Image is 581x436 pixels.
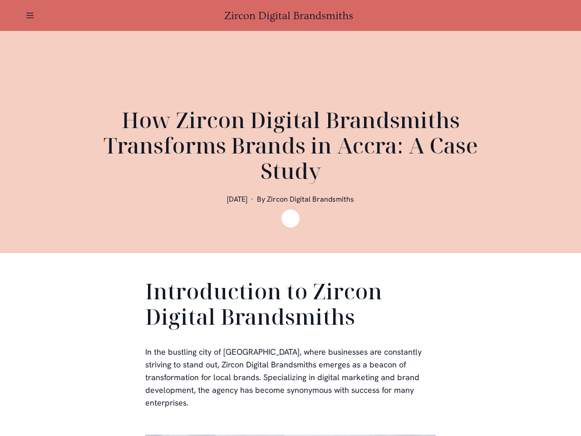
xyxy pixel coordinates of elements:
h1: How Zircon Digital Brandsmiths Transforms Brands in Accra: A Case Study [73,107,508,183]
img: Zircon Digital Brandsmiths [281,209,300,228]
span: [DATE] [227,194,247,204]
h2: Introduction to Zircon Digital Brandsmiths [145,278,436,333]
a: Zircon Digital Brandsmiths [224,10,357,22]
p: In the bustling city of [GEOGRAPHIC_DATA], where businesses are constantly striving to stand out,... [145,346,436,409]
span: · [251,194,253,204]
span: By Zircon Digital Brandsmiths [257,194,354,204]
